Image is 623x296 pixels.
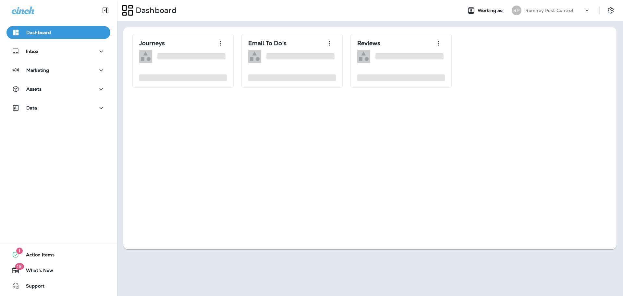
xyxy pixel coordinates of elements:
p: Inbox [26,49,38,54]
span: What's New [19,268,53,276]
span: Action Items [19,252,55,260]
button: Assets [6,83,110,96]
p: Data [26,105,37,110]
p: Dashboard [133,6,177,15]
button: Dashboard [6,26,110,39]
p: Email To Do's [248,40,287,46]
span: 19 [15,263,24,270]
button: Support [6,279,110,292]
p: Marketing [26,68,49,73]
p: Reviews [357,40,380,46]
span: Support [19,283,44,291]
span: Working as: [478,8,505,13]
span: 1 [16,248,23,254]
button: 19What's New [6,264,110,277]
p: Assets [26,86,42,92]
p: Journeys [139,40,165,46]
div: RP [512,6,521,15]
button: Data [6,101,110,114]
button: Inbox [6,45,110,58]
p: Dashboard [26,30,51,35]
p: Romney Pest Control [525,8,573,13]
button: Marketing [6,64,110,77]
button: Collapse Sidebar [96,4,115,17]
button: 1Action Items [6,248,110,261]
button: Settings [605,5,617,16]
